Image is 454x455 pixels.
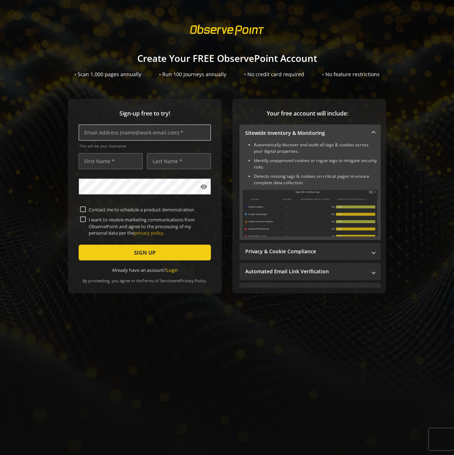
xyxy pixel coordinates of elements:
[240,263,381,280] mat-expansion-panel-header: Automated Email Link Verification
[79,143,211,148] span: This will be your Username
[244,71,304,78] div: • No credit card required
[254,157,378,170] li: Identify unapproved cookies or rogue tags to mitigate security risks.
[242,190,378,236] img: Sitewide Inventory & Monitoring
[240,283,381,300] mat-expansion-panel-header: Performance Monitoring with Web Vitals
[79,109,211,118] span: Sign-up free to try!
[86,216,209,236] label: I want to receive marketing communications from ObservePoint and agree to the processing of my pe...
[254,173,378,186] li: Detects missing tags & cookies on critical pages to ensure complete data collection.
[79,267,211,274] div: Already have an account?
[166,267,178,273] a: Login
[159,71,226,78] div: • Run 100 Journeys annually
[79,153,143,169] input: First Name *
[245,268,366,275] mat-panel-title: Automated Email Link Verification
[240,243,381,260] mat-expansion-panel-header: Privacy & Cookie Compliance
[86,206,209,213] label: Contact me to schedule a product demonstration
[240,109,375,118] span: Your free account will include:
[245,248,366,255] mat-panel-title: Privacy & Cookie Compliance
[79,245,211,260] button: SIGN UP
[254,142,378,155] li: Automatically discover and audit all tags & cookies across your digital properties.
[240,142,381,240] div: Sitewide Inventory & Monitoring
[200,183,207,190] mat-icon: visibility
[79,124,211,141] input: Email Address (name@work-email.com) *
[134,230,163,236] a: privacy policy
[74,71,141,78] div: • Scan 1,000 pages annually
[245,129,366,137] mat-panel-title: Sitewide Inventory & Monitoring
[79,273,211,283] div: By proceeding, you agree to the and .
[142,278,173,283] a: Terms of Service
[180,278,206,283] a: Privacy Policy
[134,246,156,259] span: SIGN UP
[240,124,381,142] mat-expansion-panel-header: Sitewide Inventory & Monitoring
[147,153,211,169] input: Last Name *
[322,71,380,78] div: • No feature restrictions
